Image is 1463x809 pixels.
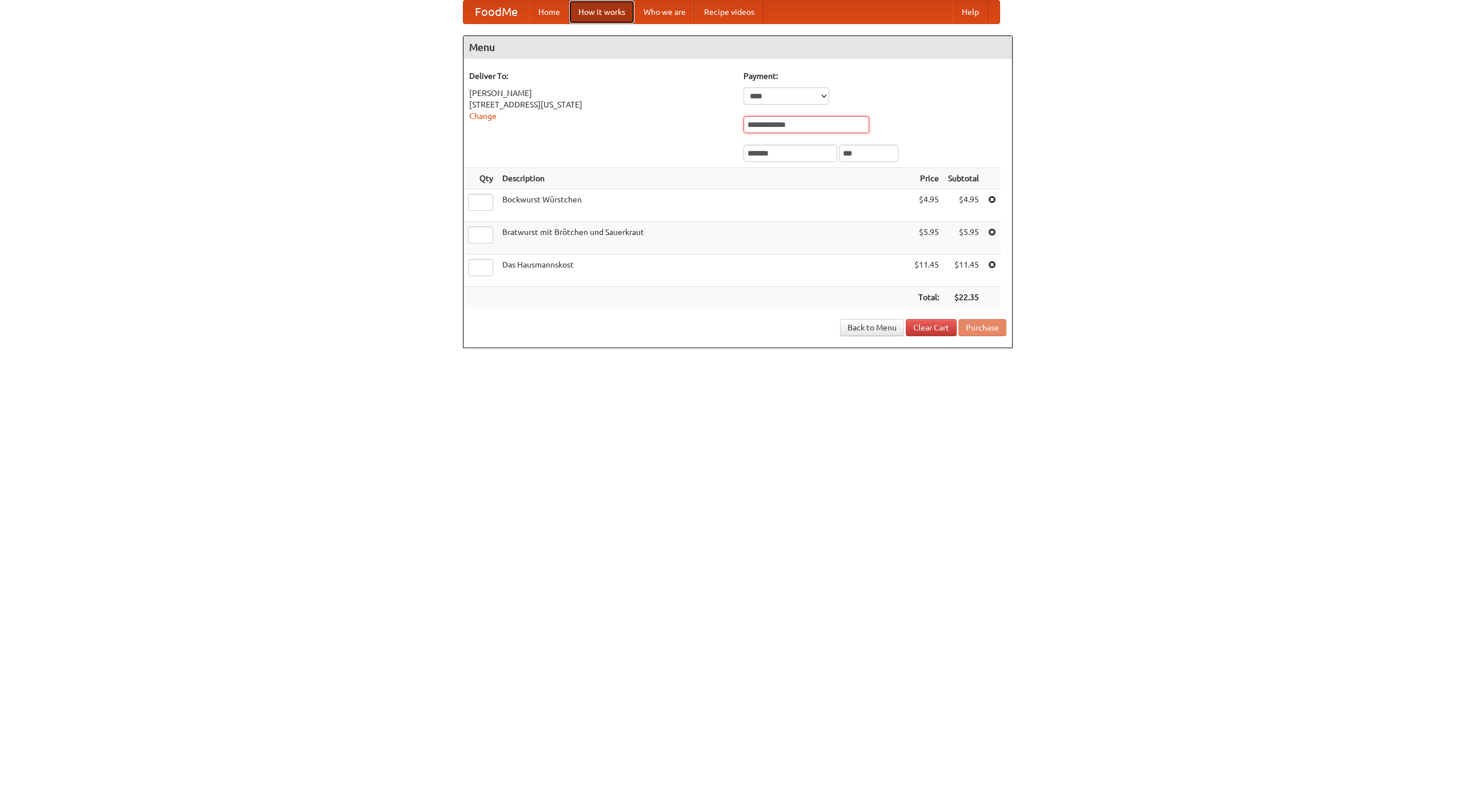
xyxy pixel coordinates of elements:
[744,70,1006,82] h5: Payment:
[953,1,988,23] a: Help
[910,189,944,222] td: $4.95
[463,168,498,189] th: Qty
[910,287,944,308] th: Total:
[944,168,984,189] th: Subtotal
[498,189,910,222] td: Bockwurst Würstchen
[840,319,904,336] a: Back to Menu
[463,36,1012,59] h4: Menu
[569,1,634,23] a: How it works
[469,111,497,121] a: Change
[695,1,764,23] a: Recipe videos
[469,70,732,82] h5: Deliver To:
[910,222,944,254] td: $5.95
[498,254,910,287] td: Das Hausmannskost
[944,254,984,287] td: $11.45
[910,254,944,287] td: $11.45
[944,189,984,222] td: $4.95
[910,168,944,189] th: Price
[634,1,695,23] a: Who we are
[469,87,732,99] div: [PERSON_NAME]
[944,222,984,254] td: $5.95
[906,319,957,336] a: Clear Cart
[469,99,732,110] div: [STREET_ADDRESS][US_STATE]
[944,287,984,308] th: $22.35
[498,222,910,254] td: Bratwurst mit Brötchen und Sauerkraut
[958,319,1006,336] button: Purchase
[498,168,910,189] th: Description
[463,1,529,23] a: FoodMe
[529,1,569,23] a: Home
